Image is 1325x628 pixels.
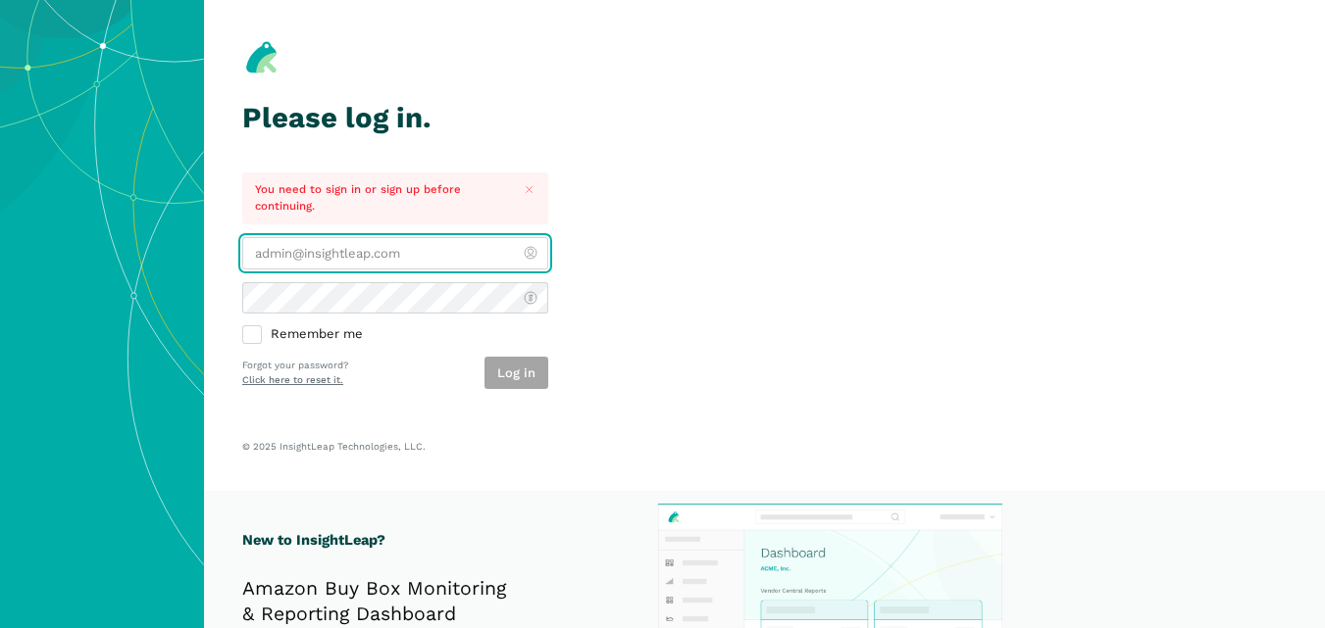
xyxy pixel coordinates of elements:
p: You need to sign in or sign up before continuing. [255,181,505,215]
h1: Please log in. [242,102,548,134]
p: © 2025 InsightLeap Technologies, LLC. [242,440,1287,453]
p: Forgot your password? [242,359,348,373]
input: admin@insightleap.com [242,237,548,269]
h1: New to InsightLeap? [242,529,752,552]
label: Remember me [242,326,548,344]
a: Click here to reset it. [242,374,343,385]
button: Close [518,178,540,201]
